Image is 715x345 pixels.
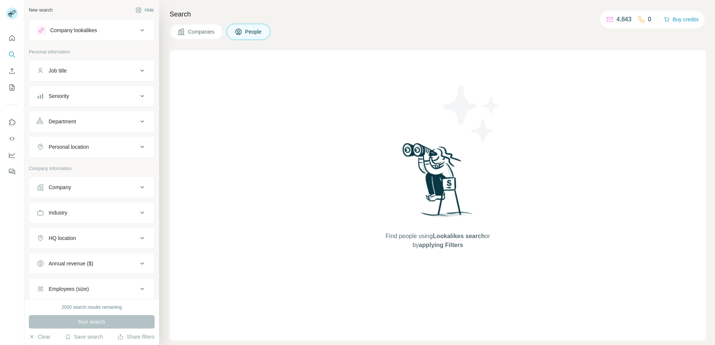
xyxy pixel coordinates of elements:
[664,14,699,25] button: Buy credits
[65,333,103,341] button: Save search
[29,165,155,172] p: Company information
[6,31,18,45] button: Quick start
[118,333,155,341] button: Share filters
[6,48,18,61] button: Search
[29,204,154,222] button: Industry
[6,132,18,145] button: Use Surfe API
[378,232,498,250] span: Find people using or by
[49,260,93,267] div: Annual revenue ($)
[29,113,154,130] button: Department
[29,138,154,156] button: Personal location
[49,67,67,74] div: Job title
[49,184,71,191] div: Company
[49,285,89,293] div: Employees (size)
[29,49,155,55] p: Personal information
[49,143,89,151] div: Personal location
[29,87,154,105] button: Seniority
[50,27,97,34] div: Company lookalikes
[49,92,69,100] div: Seniority
[29,229,154,247] button: HQ location
[617,15,632,24] p: 4,843
[419,242,463,248] span: applying Filters
[29,333,50,341] button: Clear
[6,148,18,162] button: Dashboard
[29,280,154,298] button: Employees (size)
[29,62,154,80] button: Job title
[49,234,76,242] div: HQ location
[399,141,477,224] img: Surfe Illustration - Woman searching with binoculars
[438,80,505,147] img: Surfe Illustration - Stars
[6,165,18,178] button: Feedback
[245,28,262,36] span: People
[29,255,154,272] button: Annual revenue ($)
[433,233,485,239] span: Lookalikes search
[29,178,154,196] button: Company
[29,7,52,13] div: New search
[6,115,18,129] button: Use Surfe on LinkedIn
[49,118,76,125] div: Department
[62,304,122,311] div: 2000 search results remaining
[170,9,706,19] h4: Search
[648,15,651,24] p: 0
[6,64,18,78] button: Enrich CSV
[188,28,215,36] span: Companies
[29,21,154,39] button: Company lookalikes
[130,4,159,16] button: Hide
[49,209,67,216] div: Industry
[6,81,18,94] button: My lists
